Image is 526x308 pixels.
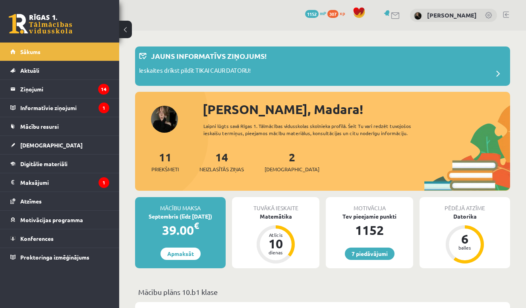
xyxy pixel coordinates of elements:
span: Atzīmes [20,198,42,205]
div: [PERSON_NAME], Madara! [203,100,510,119]
span: Aktuāli [20,67,39,74]
a: 307 xp [327,10,349,16]
div: dienas [264,250,288,255]
div: Datorika [420,212,510,221]
legend: Informatīvie ziņojumi [20,99,109,117]
p: Ieskaites drīkst pildīt TIKAI CAUR DATORU! [139,66,251,77]
a: Proktoringa izmēģinājums [10,248,109,266]
div: Tev pieejamie punkti [326,212,413,221]
span: Proktoringa izmēģinājums [20,254,89,261]
a: Atzīmes [10,192,109,210]
p: Jauns informatīvs ziņojums! [151,50,267,61]
a: 2[DEMOGRAPHIC_DATA] [265,150,319,173]
a: Datorika 6 balles [420,212,510,265]
a: Rīgas 1. Tālmācības vidusskola [9,14,72,34]
a: 1152 mP [305,10,326,16]
a: Apmaksāt [161,248,201,260]
div: 6 [453,232,477,245]
div: balles [453,245,477,250]
span: Mācību resursi [20,123,59,130]
div: Laipni lūgts savā Rīgas 1. Tālmācības vidusskolas skolnieka profilā. Šeit Tu vari redzēt tuvojošo... [203,122,428,137]
a: [DEMOGRAPHIC_DATA] [10,136,109,154]
img: Madara Andersone [414,12,422,20]
a: Ziņojumi14 [10,80,109,98]
a: Maksājumi1 [10,173,109,192]
span: Digitālie materiāli [20,160,68,167]
a: 11Priekšmeti [151,150,179,173]
p: Mācību plāns 10.b1 klase [138,287,507,297]
span: xp [340,10,345,16]
div: Pēdējā atzīme [420,197,510,212]
a: Sākums [10,43,109,61]
a: Konferences [10,229,109,248]
i: 14 [98,84,109,95]
span: Priekšmeti [151,165,179,173]
div: Mācību maksa [135,197,226,212]
i: 1 [99,103,109,113]
div: Tuvākā ieskaite [232,197,319,212]
div: 1152 [326,221,413,240]
legend: Maksājumi [20,173,109,192]
a: 14Neizlasītās ziņas [199,150,244,173]
span: [DEMOGRAPHIC_DATA] [20,141,83,149]
a: Mācību resursi [10,117,109,136]
span: € [194,220,199,231]
div: Matemātika [232,212,319,221]
span: mP [320,10,326,16]
span: 1152 [305,10,319,18]
a: Jauns informatīvs ziņojums! Ieskaites drīkst pildīt TIKAI CAUR DATORU! [139,50,506,82]
div: 10 [264,237,288,250]
div: Motivācija [326,197,413,212]
span: Neizlasītās ziņas [199,165,244,173]
a: Matemātika Atlicis 10 dienas [232,212,319,265]
a: Informatīvie ziņojumi1 [10,99,109,117]
a: Digitālie materiāli [10,155,109,173]
div: Atlicis [264,232,288,237]
div: Septembris (līdz [DATE]) [135,212,226,221]
span: Sākums [20,48,41,55]
span: [DEMOGRAPHIC_DATA] [265,165,319,173]
legend: Ziņojumi [20,80,109,98]
a: Motivācijas programma [10,211,109,229]
span: 307 [327,10,338,18]
span: Konferences [20,235,54,242]
a: 7 piedāvājumi [345,248,394,260]
a: Aktuāli [10,61,109,79]
div: 39.00 [135,221,226,240]
i: 1 [99,177,109,188]
a: [PERSON_NAME] [427,11,477,19]
span: Motivācijas programma [20,216,83,223]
